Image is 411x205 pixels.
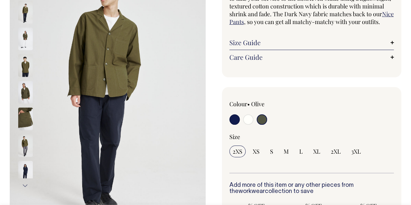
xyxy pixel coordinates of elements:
input: 2XS [229,146,246,157]
input: M [280,146,292,157]
img: olive [18,27,33,50]
span: 2XL [331,147,341,155]
a: workwear [238,189,265,194]
span: M [284,147,289,155]
span: XS [253,147,260,155]
img: olive [18,134,33,157]
h6: Add more of this item or any other pieces from the collection to save [229,182,394,195]
img: dark-navy [18,160,33,183]
span: 3XL [351,147,361,155]
input: 2XL [328,146,344,157]
span: 2XS [233,147,242,155]
span: • [247,100,250,108]
img: olive [18,107,33,130]
label: Olive [251,100,264,108]
span: S [270,147,273,155]
input: XS [250,146,263,157]
button: Next [20,178,30,193]
span: L [299,147,303,155]
input: L [296,146,306,157]
input: 3XL [348,146,364,157]
div: Colour [229,100,295,108]
img: olive [18,1,33,23]
a: Care Guide [229,53,394,61]
a: Size Guide [229,39,394,46]
img: olive [18,54,33,77]
input: S [267,146,276,157]
span: XL [313,147,320,155]
div: Size [229,133,394,141]
span: , so you can get all matchy-matchy with your outfits. [244,18,380,26]
a: Nice Pants [229,10,394,26]
input: XL [310,146,324,157]
img: olive [18,81,33,103]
